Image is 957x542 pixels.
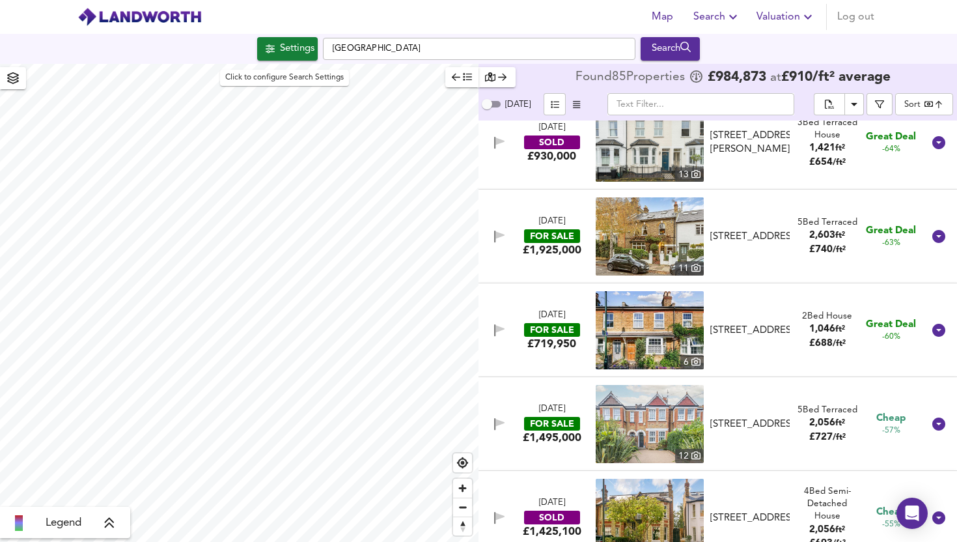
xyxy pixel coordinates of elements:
[809,245,846,255] span: £ 740
[809,158,846,167] span: £ 654
[802,310,852,322] div: 2 Bed House
[596,291,704,369] a: property thumbnail 6
[835,144,845,152] span: ft²
[523,431,581,445] div: £1,495,000
[539,403,565,416] div: [DATE]
[832,4,880,30] button: Log out
[453,517,472,535] span: Reset bearing to north
[576,71,688,84] div: Found 85 Propert ies
[453,479,472,498] button: Zoom in
[596,291,704,369] img: property thumbnail
[833,339,846,348] span: / ft²
[835,231,845,240] span: ft²
[809,525,835,535] span: 2,056
[478,96,957,190] div: [DATE]SOLD£930,000 property thumbnail 13 [STREET_ADDRESS][PERSON_NAME]3Bed Terraced House1,421ft²...
[876,506,906,519] span: Cheap
[453,453,472,472] button: Find my location
[453,498,472,517] button: Zoom out
[770,72,781,84] span: at
[809,433,846,442] span: £ 727
[896,498,928,529] div: Open Intercom Messenger
[644,40,697,57] div: Search
[539,309,565,322] div: [DATE]
[756,8,816,26] span: Valuation
[596,197,704,276] img: property thumbnail
[453,498,472,517] span: Zoom out
[844,93,864,115] button: Download Results
[781,70,891,84] span: £ 910 / ft² average
[693,8,741,26] span: Search
[523,243,581,257] div: £1,925,000
[931,510,947,526] svg: Show Details
[478,377,957,471] div: [DATE]FOR SALE£1,495,000 property thumbnail 12 [STREET_ADDRESS]5Bed Terraced2,056ft²£727/ft² Chea...
[705,324,795,337] div: Railway Road, Teddington, TW11 8SB
[835,419,845,427] span: ft²
[795,485,859,523] div: 4 Bed Semi-Detached House
[833,433,846,442] span: / ft²
[675,261,704,276] div: 11
[895,93,953,115] div: Sort
[809,143,835,153] span: 1,421
[524,323,580,337] div: FOR SALE
[904,98,921,111] div: Sort
[708,71,766,84] span: £ 984,873
[835,325,845,334] span: ft²
[866,224,916,238] span: Great Deal
[866,130,916,144] span: Great Deal
[837,8,874,26] span: Log out
[596,385,704,463] a: property thumbnail 12
[524,417,580,431] div: FOR SALE
[797,216,857,229] div: 5 Bed Terraced
[646,8,678,26] span: Map
[835,526,845,534] span: ft²
[527,337,576,351] div: £719,950
[809,324,835,334] span: 1,046
[524,511,580,524] div: SOLD
[710,129,790,157] div: [STREET_ADDRESS][PERSON_NAME]
[524,135,580,149] div: SOLD
[523,524,581,539] div: £1,425,100
[710,324,790,337] div: [STREET_ADDRESS]
[797,404,857,416] div: 5 Bed Terraced
[814,93,864,115] div: split button
[46,515,81,531] span: Legend
[931,229,947,244] svg: Show Details
[596,385,704,463] img: property thumbnail
[876,412,906,425] span: Cheap
[680,355,704,369] div: 6
[710,230,790,244] div: [STREET_ADDRESS]
[866,318,916,332] span: Great Deal
[710,511,790,525] div: [STREET_ADDRESS]
[596,197,704,276] a: property thumbnail 11
[931,322,947,338] svg: Show Details
[688,4,746,30] button: Search
[505,100,531,109] span: [DATE]
[931,416,947,432] svg: Show Details
[641,4,683,30] button: Map
[833,158,846,167] span: / ft²
[931,135,947,150] svg: Show Details
[596,104,704,182] img: property thumbnail
[596,104,704,182] a: property thumbnail 13
[809,418,835,428] span: 2,056
[641,37,700,61] button: Search
[539,122,565,134] div: [DATE]
[809,231,835,240] span: 2,603
[524,229,580,243] div: FOR SALE
[323,38,635,60] input: Enter a location...
[77,7,202,27] img: logo
[675,167,704,182] div: 13
[795,117,859,142] div: 3 Bed Terraced House
[527,149,576,164] div: £930,000
[809,339,846,349] span: £ 688
[539,216,565,228] div: [DATE]
[882,144,900,155] span: -64%
[539,497,565,509] div: [DATE]
[705,129,795,157] div: 78 Victor Road, TW11 8SR
[478,190,957,283] div: [DATE]FOR SALE£1,925,000 property thumbnail 11 [STREET_ADDRESS]5Bed Terraced2,603ft²£740/ft² Grea...
[453,517,472,535] button: Reset bearing to north
[751,4,821,30] button: Valuation
[280,40,314,57] div: Settings
[641,37,700,61] div: Run Your Search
